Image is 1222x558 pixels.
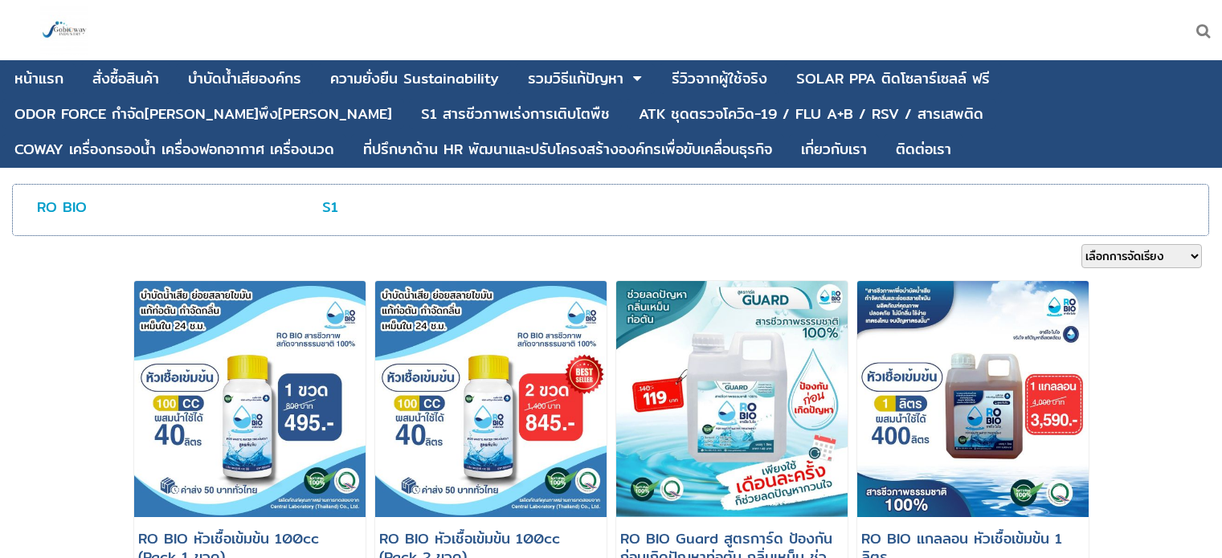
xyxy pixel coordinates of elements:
a: หน้าแรก [14,63,63,94]
a: สั่งซื้อสินค้า [92,63,159,94]
div: รวมวิธีแก้ปัญหา [528,71,623,86]
a: ความยั่งยืน Sustainability [330,63,499,94]
a: SOLAR PPA ติดโซลาร์เซลล์ ฟรี [796,63,990,94]
img: large-1644130236041.jpg [40,6,88,55]
div: ODOR FORCE กำจัด[PERSON_NAME]พึง[PERSON_NAME] [14,107,392,121]
a: ODOR FORCE กำจัด[PERSON_NAME]พึง[PERSON_NAME] [14,99,392,129]
div: รีวิวจากผู้ใช้จริง [672,71,767,86]
a: ติดต่อเรา [896,134,951,165]
div: COWAY เครื่องกรองน้ำ เครื่องฟอกอากาศ เครื่องนวด [14,142,334,157]
div: บําบัดน้ำเสียองค์กร [188,71,301,86]
div: ที่ปรึกษาด้าน HR พัฒนาและปรับโครงสร้างองค์กรเพื่อขับเคลื่อนธุรกิจ [363,142,772,157]
a: S1 สารชีวภาพเร่งการเติบโตพืช [421,99,610,129]
a: รีวิวจากผู้ใช้จริง [672,63,767,94]
a: RO BIO [37,195,87,218]
div: ความยั่งยืน Sustainability [330,71,499,86]
a: COWAY เครื่องกรองน้ำ เครื่องฟอกอากาศ เครื่องนวด [14,134,334,165]
div: สั่งซื้อสินค้า [92,71,159,86]
a: รวมวิธีแก้ปัญหา [528,63,623,94]
a: ATK ชุดตรวจโควิด-19 / FLU A+B / RSV / สารเสพติด [639,99,983,129]
div: เกี่ยวกับเรา [801,142,867,157]
div: SOLAR PPA ติดโซลาร์เซลล์ ฟรี [796,71,990,86]
div: S1 สารชีวภาพเร่งการเติบโตพืช [421,107,610,121]
a: เกี่ยวกับเรา [801,134,867,165]
div: ATK ชุดตรวจโควิด-19 / FLU A+B / RSV / สารเสพติด [639,107,983,121]
a: ที่ปรึกษาด้าน HR พัฒนาและปรับโครงสร้างองค์กรเพื่อขับเคลื่อนธุรกิจ [363,134,772,165]
div: หน้าแรก [14,71,63,86]
a: S1 [322,195,338,218]
a: บําบัดน้ำเสียองค์กร [188,63,301,94]
div: ติดต่อเรา [896,142,951,157]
